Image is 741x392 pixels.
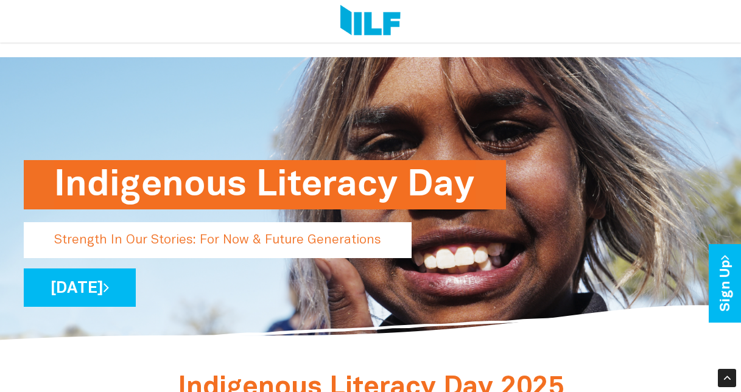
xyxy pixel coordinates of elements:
[24,222,412,258] p: Strength In Our Stories: For Now & Future Generations
[718,369,736,387] div: Scroll Back to Top
[340,5,401,38] img: Logo
[54,160,476,209] h1: Indigenous Literacy Day
[24,268,136,307] a: [DATE]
